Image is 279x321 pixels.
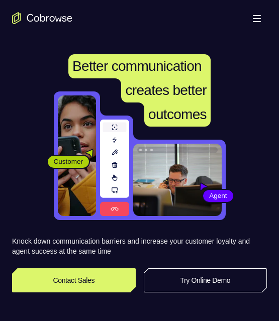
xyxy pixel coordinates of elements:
img: A customer holding their phone [58,95,96,216]
a: Go to the home page [12,12,72,24]
p: Knock down communication barriers and increase your customer loyalty and agent success at the sam... [12,236,267,256]
img: A series of tools used in co-browsing sessions [100,120,129,216]
span: creates better [125,82,206,98]
span: Customer [48,157,89,167]
span: Agent [203,191,233,201]
a: Contact Sales [12,268,136,292]
span: Better communication [72,58,202,74]
a: Try Online Demo [144,268,267,292]
img: A customer support agent talking on the phone [133,144,222,216]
